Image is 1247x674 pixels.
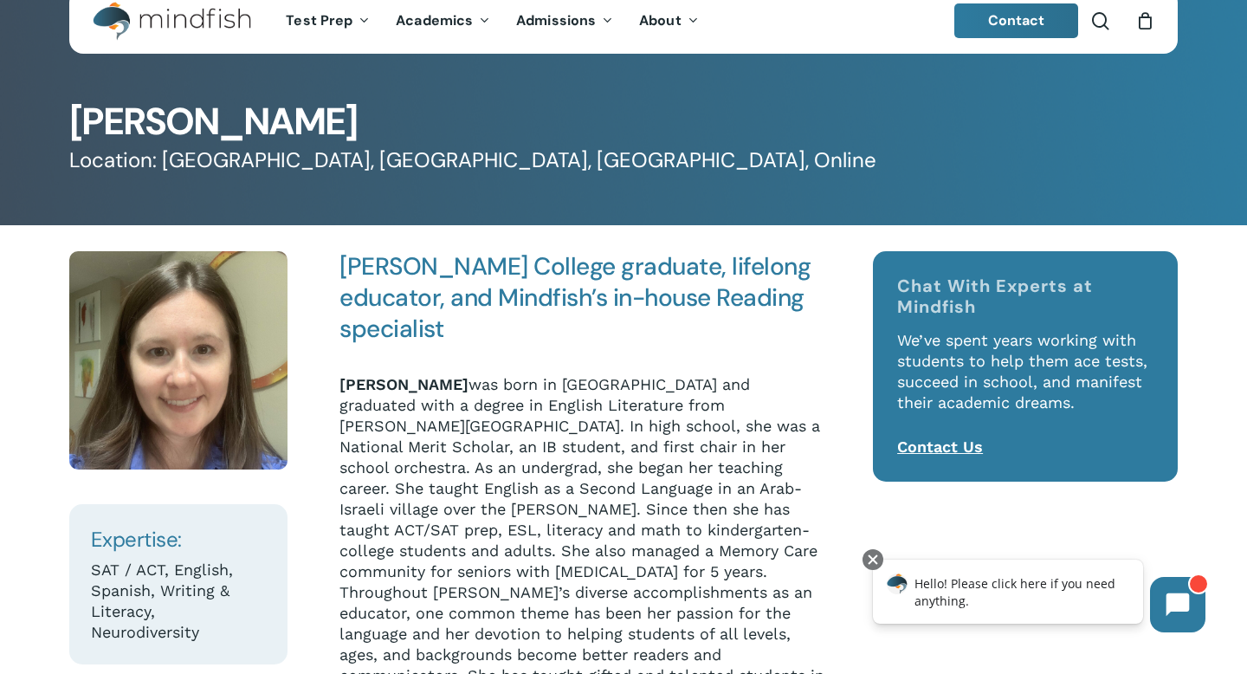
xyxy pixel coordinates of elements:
h4: [PERSON_NAME] College graduate, lifelong educator, and Mindfish’s in-house Reading specialist [339,251,829,345]
span: Location: [GEOGRAPHIC_DATA], [GEOGRAPHIC_DATA], [GEOGRAPHIC_DATA], Online [69,147,876,174]
a: Contact Us [897,437,983,456]
p: We’ve spent years working with students to help them ace tests, succeed in school, and manifest t... [897,330,1153,437]
span: Academics [396,11,473,29]
iframe: Chatbot [855,546,1223,650]
span: About [639,11,682,29]
h1: [PERSON_NAME] [69,103,1178,140]
p: SAT / ACT, English, Spanish, Writing & Literacy, Neurodiversity [91,560,266,643]
h4: Chat With Experts at Mindfish [897,275,1153,317]
span: Admissions [516,11,596,29]
span: Expertise: [91,526,182,553]
a: Academics [383,14,503,29]
strong: [PERSON_NAME] [339,375,468,393]
a: Cart [1135,11,1154,30]
a: Admissions [503,14,626,29]
a: About [626,14,712,29]
a: Test Prep [273,14,383,29]
a: Contact [954,3,1079,38]
span: Test Prep [286,11,352,29]
span: Contact [988,11,1045,29]
img: IMG 8423 2 Hannah Brooks scaled e1718053958268 [69,251,288,470]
